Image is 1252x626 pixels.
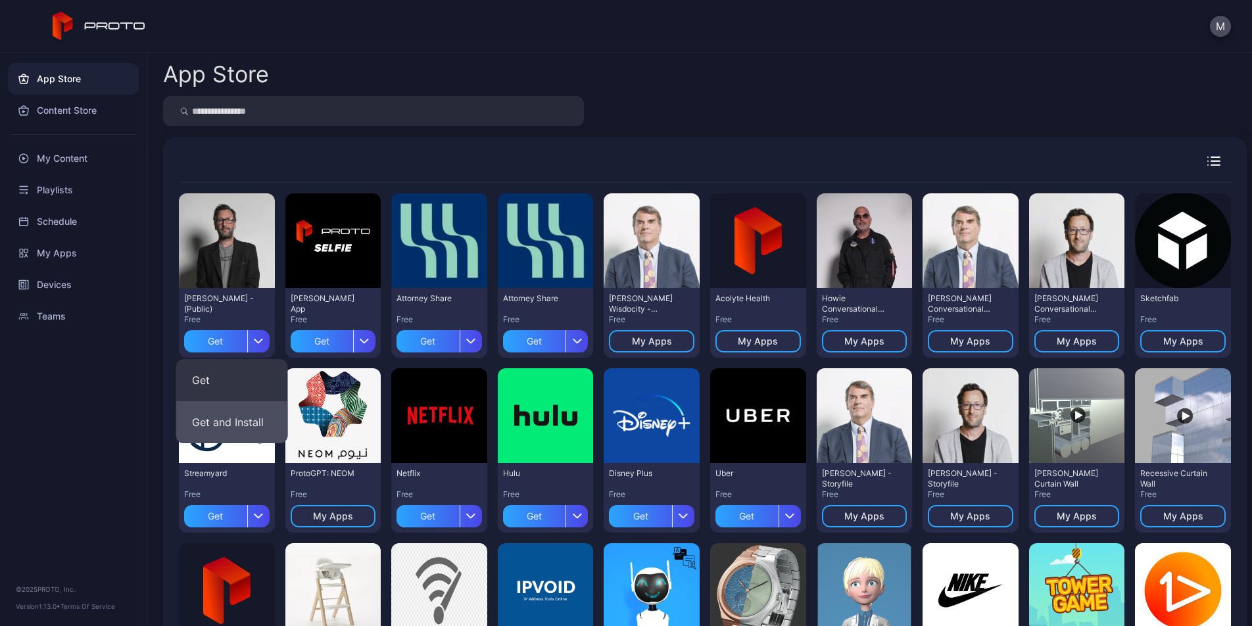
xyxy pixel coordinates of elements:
button: Get [184,325,270,352]
div: Get [291,330,354,352]
div: Free [1034,314,1120,325]
div: Tim Draper Wisdocity - (Internal) [609,293,681,314]
div: App Store [163,63,269,85]
div: My Apps [632,336,672,347]
div: Recessive Curtain Wall [1140,468,1213,489]
a: Teams [8,301,139,332]
button: Get [503,500,589,527]
div: Free [503,489,589,500]
div: Free [715,314,801,325]
div: Free [291,489,376,500]
div: Free [1140,314,1226,325]
div: Draper Conversational Persona - (Proto Internal) [928,293,1000,314]
div: Free [609,489,694,500]
div: My Apps [1163,336,1203,347]
div: David Selfie App [291,293,363,314]
button: Get [176,359,288,401]
div: Free [928,489,1013,500]
div: My Apps [844,511,884,521]
a: Playlists [8,174,139,206]
button: Get and Install [176,401,288,443]
div: Get [397,505,460,527]
div: My Apps [844,336,884,347]
div: My Apps [738,336,778,347]
div: My Apps [1057,511,1097,521]
div: Acolyte Health [715,293,788,304]
button: My Apps [822,505,907,527]
div: Free [184,489,270,500]
div: David N Persona - (Public) [184,293,256,314]
div: Jean Nouvel Curtain Wall [1034,468,1107,489]
div: Get [503,330,566,352]
button: My Apps [1034,330,1120,352]
div: © 2025 PROTO, Inc. [16,584,131,594]
div: Netflix [397,468,469,479]
a: Terms Of Service [60,602,115,610]
button: My Apps [1034,505,1120,527]
div: Get [184,330,247,352]
button: My Apps [715,330,801,352]
div: My Apps [950,336,990,347]
div: Get [397,330,460,352]
div: Free [928,314,1013,325]
div: My Apps [1163,511,1203,521]
button: Get [397,325,482,352]
div: Get [503,505,566,527]
button: Get [397,500,482,527]
button: Get [184,500,270,527]
div: Free [715,489,801,500]
button: Get [715,500,801,527]
div: Uber [715,468,788,479]
div: Free [822,314,907,325]
div: Get [609,505,672,527]
div: Free [397,489,482,500]
div: David Conversational Persona - (Proto Internal) [1034,293,1107,314]
div: Free [1140,489,1226,500]
div: Free [291,314,376,325]
div: David N - Storyfile [928,468,1000,489]
a: Devices [8,269,139,301]
div: My Apps [950,511,990,521]
div: Streamyard [184,468,256,479]
button: My Apps [1140,505,1226,527]
button: Get [609,500,694,527]
div: Hulu [503,468,575,479]
span: Version 1.13.0 • [16,602,60,610]
div: Free [503,314,589,325]
div: Disney Plus [609,468,681,479]
div: My Apps [1057,336,1097,347]
div: Get [184,505,247,527]
div: ProtoGPT: NEOM [291,468,363,479]
div: Free [609,314,694,325]
button: Get [291,325,376,352]
div: Howie Conversational Persona - (Proto Internal) [822,293,894,314]
div: Free [397,314,482,325]
div: Free [822,489,907,500]
button: My Apps [928,330,1013,352]
div: Free [184,314,270,325]
div: Free [1034,489,1120,500]
div: Attorney Share [397,293,469,304]
a: Schedule [8,206,139,237]
a: Content Store [8,95,139,126]
a: My Content [8,143,139,174]
button: My Apps [291,505,376,527]
a: My Apps [8,237,139,269]
button: Get [503,325,589,352]
button: My Apps [609,330,694,352]
div: Tim D - Storyfile [822,468,894,489]
div: My Apps [313,511,353,521]
button: My Apps [1140,330,1226,352]
a: App Store [8,63,139,95]
div: Get [715,505,779,527]
button: My Apps [928,505,1013,527]
button: My Apps [822,330,907,352]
